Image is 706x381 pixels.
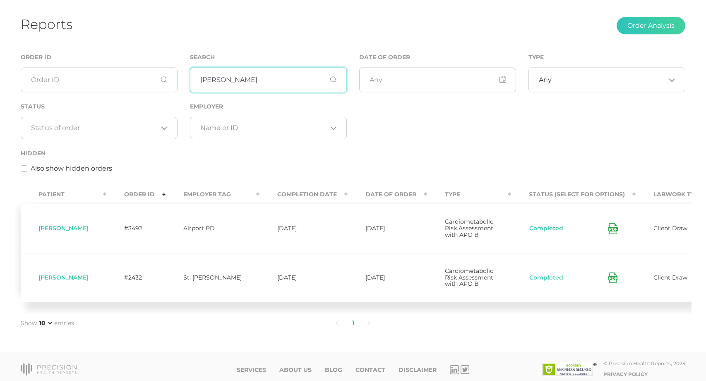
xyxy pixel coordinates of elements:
[355,367,385,374] a: Contact
[200,124,327,132] input: Search for option
[166,204,259,253] td: Airport PD
[166,185,259,204] th: Employer Tag : activate to sort column ascending
[106,204,166,253] td: #3492
[539,76,552,84] span: Any
[190,117,347,139] div: Search for option
[359,68,516,92] input: Any
[21,319,74,328] label: Show entries
[190,68,347,92] input: First or Last Name
[529,224,564,233] button: Completed
[617,17,685,34] button: Order Analysis
[399,367,437,374] a: Disclaimer
[511,185,636,204] th: Status (Select for Options) : activate to sort column ascending
[21,150,46,157] label: Hidden
[21,54,51,61] label: Order ID
[259,253,348,302] td: [DATE]
[528,68,685,92] div: Search for option
[427,185,511,204] th: Type : activate to sort column ascending
[31,124,158,132] input: Search for option
[603,371,648,377] a: Privacy Policy
[552,76,665,84] input: Search for option
[259,204,348,253] td: [DATE]
[348,185,427,204] th: Date Of Order : activate to sort column ascending
[528,54,544,61] label: Type
[445,218,493,239] span: Cardiometabolic Risk Assessment with APO B
[21,16,72,32] h1: Reports
[21,117,178,139] div: Search for option
[190,103,223,110] label: Employer
[359,54,410,61] label: Date of Order
[445,267,493,288] span: Cardiometabolic Risk Assessment with APO B
[653,274,687,281] span: Client Draw
[21,185,106,204] th: Patient : activate to sort column ascending
[166,253,259,302] td: St. [PERSON_NAME]
[325,367,342,374] a: Blog
[31,164,112,174] label: Also show hidden orders
[21,68,178,92] input: Order ID
[190,54,215,61] label: Search
[237,367,266,374] a: Services
[106,253,166,302] td: #2432
[653,224,687,232] span: Client Draw
[603,360,685,367] div: © Precision Health Reports, 2025
[348,253,427,302] td: [DATE]
[529,274,564,282] button: Completed
[259,185,348,204] th: Completion Date : activate to sort column ascending
[21,103,45,110] label: Status
[38,274,89,281] span: [PERSON_NAME]
[348,204,427,253] td: [DATE]
[106,185,166,204] th: Order ID : activate to sort column ascending
[279,367,312,374] a: About Us
[38,224,89,232] span: [PERSON_NAME]
[543,363,597,376] img: SSL site seal - click to verify
[38,319,53,327] select: Showentries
